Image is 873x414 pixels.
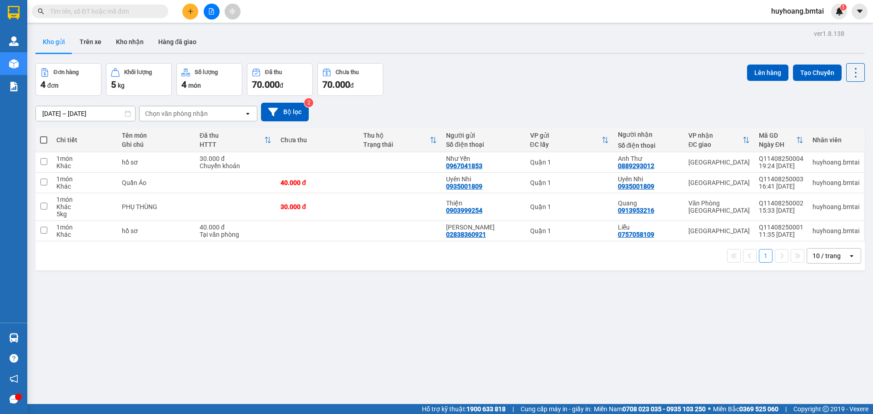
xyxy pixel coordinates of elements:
[759,162,803,170] div: 19:24 [DATE]
[688,227,750,234] div: [GEOGRAPHIC_DATA]
[688,141,743,148] div: ĐC giao
[122,159,191,166] div: hồ sơ
[56,210,113,218] div: 5 kg
[50,6,157,16] input: Tìm tên, số ĐT hoặc mã đơn
[47,82,59,89] span: đơn
[848,252,855,259] svg: open
[813,227,859,234] div: huyhoang.bmtai
[618,162,654,170] div: 0889293012
[200,162,271,170] div: Chuyển khoản
[208,8,215,15] span: file-add
[530,227,609,234] div: Quận 1
[813,251,841,260] div: 10 / trang
[813,136,859,144] div: Nhân viên
[200,132,264,139] div: Đã thu
[244,110,251,117] svg: open
[35,31,72,53] button: Kho gửi
[747,65,788,81] button: Lên hàng
[446,141,521,148] div: Số điện thoại
[618,155,679,162] div: Anh Thư
[618,131,679,138] div: Người nhận
[530,203,609,210] div: Quận 1
[446,224,521,231] div: Cty Ánh Hồng
[122,203,191,210] div: PHỤ THÙNG
[111,79,116,90] span: 5
[200,141,264,148] div: HTTT
[176,63,242,96] button: Số lượng4món
[446,162,482,170] div: 0967041853
[688,179,750,186] div: [GEOGRAPHIC_DATA]
[759,200,803,207] div: Q11408250002
[530,179,609,186] div: Quận 1
[594,404,706,414] span: Miền Nam
[8,6,20,20] img: logo-vxr
[835,7,843,15] img: icon-new-feature
[713,404,778,414] span: Miền Bắc
[422,404,506,414] span: Hỗ trợ kỹ thuật:
[200,231,271,238] div: Tại văn phòng
[759,175,803,183] div: Q11408250003
[56,224,113,231] div: 1 món
[109,31,151,53] button: Kho nhận
[622,405,706,413] strong: 0708 023 035 - 0935 103 250
[785,404,787,414] span: |
[336,69,359,75] div: Chưa thu
[840,4,847,10] sup: 1
[265,69,282,75] div: Đã thu
[739,405,778,413] strong: 0369 525 060
[688,159,750,166] div: [GEOGRAPHIC_DATA]
[40,79,45,90] span: 4
[530,159,609,166] div: Quận 1
[446,183,482,190] div: 0935001809
[618,207,654,214] div: 0913953216
[317,63,383,96] button: Chưa thu70.000đ
[813,179,859,186] div: huyhoang.bmtai
[56,136,113,144] div: Chi tiết
[322,79,350,90] span: 70.000
[195,128,276,152] th: Toggle SortBy
[512,404,514,414] span: |
[118,82,125,89] span: kg
[200,155,271,162] div: 30.000 đ
[9,59,19,69] img: warehouse-icon
[618,142,679,149] div: Số điện thoại
[38,8,44,15] span: search
[181,79,186,90] span: 4
[247,63,313,96] button: Đã thu70.000đ
[72,31,109,53] button: Trên xe
[261,103,309,121] button: Bộ lọc
[204,4,220,20] button: file-add
[813,203,859,210] div: huyhoang.bmtai
[759,141,796,148] div: Ngày ĐH
[122,227,191,234] div: hồ sơ
[708,407,711,411] span: ⚪️
[363,141,430,148] div: Trạng thái
[530,141,602,148] div: ĐC lấy
[521,404,592,414] span: Cung cấp máy in - giấy in:
[106,63,172,96] button: Khối lượng5kg
[618,200,679,207] div: Quang
[446,207,482,214] div: 0903999254
[618,224,679,231] div: Liễu
[446,175,521,183] div: Uyên Nhi
[9,333,19,343] img: warehouse-icon
[759,224,803,231] div: Q11408250001
[446,132,521,139] div: Người gửi
[10,354,18,363] span: question-circle
[229,8,236,15] span: aim
[759,155,803,162] div: Q11408250004
[852,4,868,20] button: caret-down
[363,132,430,139] div: Thu hộ
[122,132,191,139] div: Tên món
[281,203,354,210] div: 30.000 đ
[759,132,796,139] div: Mã GD
[304,98,313,107] sup: 2
[759,231,803,238] div: 11:35 [DATE]
[54,69,79,75] div: Đơn hàng
[225,4,241,20] button: aim
[814,29,844,39] div: ver 1.8.138
[124,69,152,75] div: Khối lượng
[56,155,113,162] div: 1 món
[350,82,354,89] span: đ
[280,82,283,89] span: đ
